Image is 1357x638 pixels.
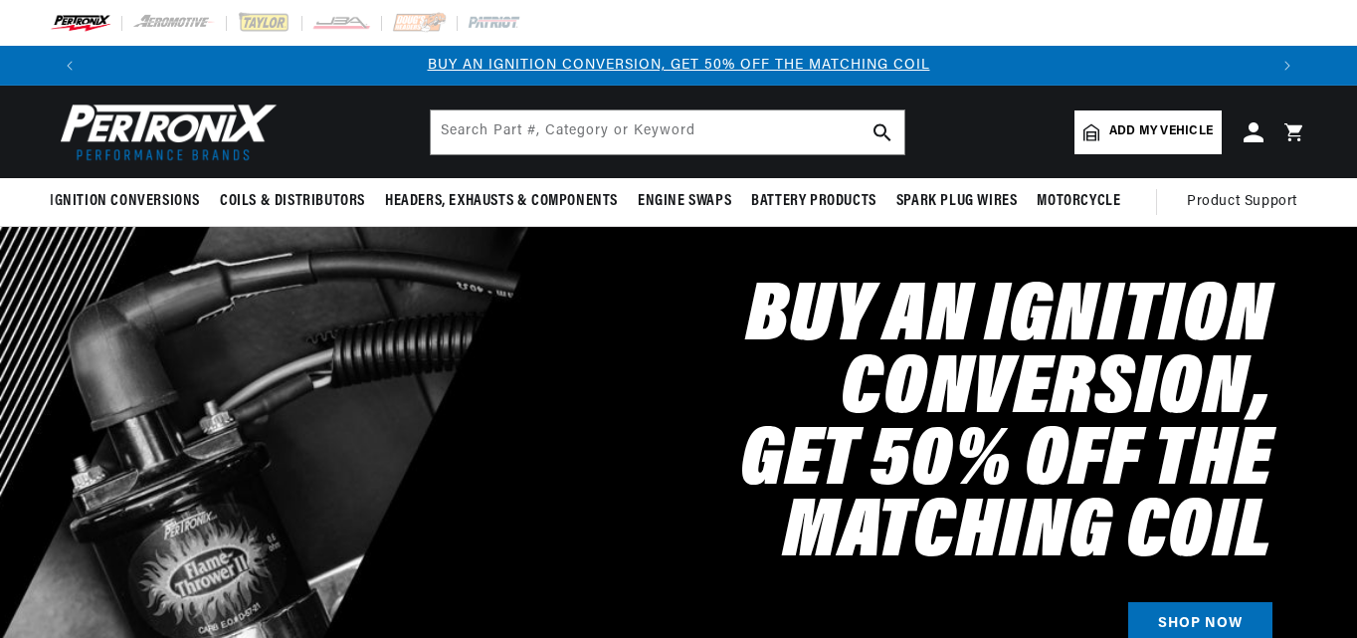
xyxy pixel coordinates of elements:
[385,191,618,212] span: Headers, Exhausts & Components
[422,283,1272,570] h2: Buy an Ignition Conversion, Get 50% off the Matching Coil
[50,46,90,86] button: Translation missing: en.sections.announcements.previous_announcement
[751,191,876,212] span: Battery Products
[1074,110,1222,154] a: Add my vehicle
[861,110,904,154] button: search button
[431,110,904,154] input: Search Part #, Category or Keyword
[1109,122,1213,141] span: Add my vehicle
[1187,191,1297,213] span: Product Support
[1027,178,1130,225] summary: Motorcycle
[638,191,731,212] span: Engine Swaps
[1267,46,1307,86] button: Translation missing: en.sections.announcements.next_announcement
[741,178,886,225] summary: Battery Products
[50,178,210,225] summary: Ignition Conversions
[628,178,741,225] summary: Engine Swaps
[90,55,1267,77] div: Announcement
[90,55,1267,77] div: 1 of 3
[50,98,279,166] img: Pertronix
[1187,178,1307,226] summary: Product Support
[886,178,1028,225] summary: Spark Plug Wires
[375,178,628,225] summary: Headers, Exhausts & Components
[220,191,365,212] span: Coils & Distributors
[50,191,200,212] span: Ignition Conversions
[1037,191,1120,212] span: Motorcycle
[210,178,375,225] summary: Coils & Distributors
[896,191,1018,212] span: Spark Plug Wires
[428,58,930,73] a: BUY AN IGNITION CONVERSION, GET 50% OFF THE MATCHING COIL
